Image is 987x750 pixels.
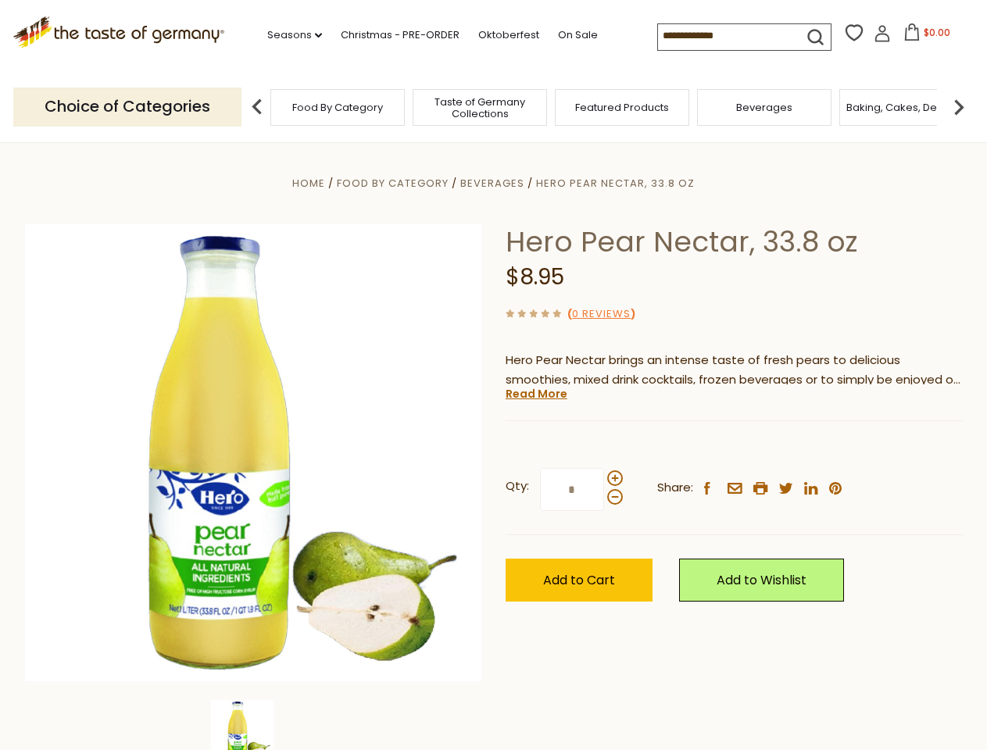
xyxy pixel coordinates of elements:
[506,224,963,259] h1: Hero Pear Nectar, 33.8 oz
[536,176,695,191] a: Hero Pear Nectar, 33.8 oz
[506,559,653,602] button: Add to Cart
[241,91,273,123] img: previous arrow
[460,176,524,191] a: Beverages
[478,27,539,44] a: Oktoberfest
[657,478,693,498] span: Share:
[567,306,635,321] span: ( )
[25,224,482,681] img: Hero Pear Nectar, 33.8 oz
[736,102,792,113] a: Beverages
[506,477,529,496] strong: Qty:
[13,87,241,126] p: Choice of Categories
[924,26,950,39] span: $0.00
[575,102,669,113] a: Featured Products
[341,27,460,44] a: Christmas - PRE-ORDER
[506,262,564,292] span: $8.95
[679,559,844,602] a: Add to Wishlist
[267,27,322,44] a: Seasons
[558,27,598,44] a: On Sale
[417,96,542,120] a: Taste of Germany Collections
[943,91,974,123] img: next arrow
[846,102,967,113] a: Baking, Cakes, Desserts
[572,306,631,323] a: 0 Reviews
[506,386,567,402] a: Read More
[894,23,960,47] button: $0.00
[543,571,615,589] span: Add to Cart
[506,351,963,390] p: Hero Pear Nectar brings an intense taste of fresh pears to delicious smoothies, mixed drink cockt...
[540,468,604,511] input: Qty:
